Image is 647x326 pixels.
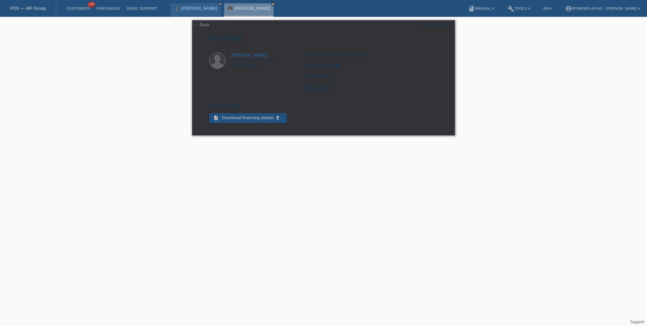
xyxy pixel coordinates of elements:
span: Download financing details [222,115,274,120]
a: Purchases [93,6,123,10]
a: POS — MF Group [10,6,46,11]
span: 100 [88,2,96,7]
div: [STREET_ADDRESS] 5313 Klingnau [231,53,275,68]
i: description [213,115,219,121]
a: account_circleMybikeplan AG - [PERSON_NAME] ▾ [562,6,644,10]
a: buildTools ▾ [504,6,533,10]
i: account_circle [565,5,572,12]
i: get_app [275,115,280,121]
i: build [507,5,514,12]
a: [PERSON_NAME] [231,53,267,58]
a: bookManual ▾ [465,6,497,10]
a: Support [630,320,644,324]
a: Email Support [123,6,160,10]
a: close [271,2,276,6]
a: close [218,2,223,6]
h1: Purchase [209,34,438,42]
a: ← Back [194,22,210,27]
h2: CHF 7'199.00 [304,63,437,73]
div: POSP00021691 [421,22,452,27]
span: External reference [304,84,335,88]
i: book [468,5,475,12]
i: close [272,2,275,6]
div: [GEOGRAPHIC_DATA], [DATE] 48 instalments 36654588233 [304,53,437,98]
h2: Downloads [209,103,438,113]
a: Customers [63,6,93,10]
a: [PERSON_NAME] [181,6,217,11]
a: description Download financing details get_app [209,113,287,123]
a: EN ▾ [540,6,555,10]
i: close [219,2,222,6]
a: [PERSON_NAME] [235,6,271,11]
